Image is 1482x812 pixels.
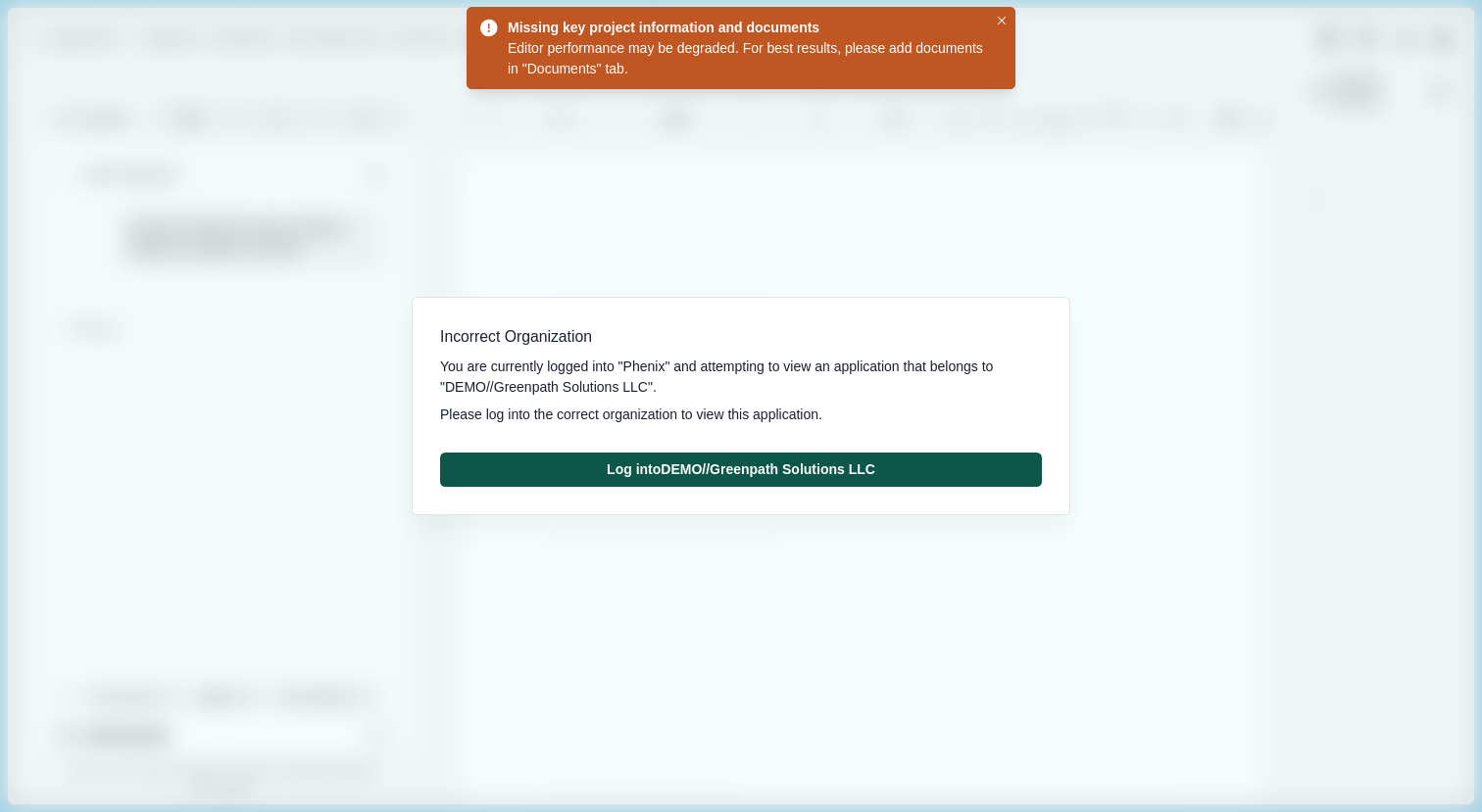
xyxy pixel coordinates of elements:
[508,18,981,38] div: Missing key project information and documents
[440,325,1042,350] div: Incorrect Organization
[440,357,1042,398] span: You are currently logged into "Phenix" and attempting to view an application that belongs to "DEM...
[992,11,1013,31] button: Close
[440,453,1042,487] button: Log intoDEMO//Greenpath Solutions LLC
[508,38,988,79] div: Editor performance may be degraded. For best results, please add documents in "Documents" tab.
[440,405,1042,425] span: Please log into the correct organization to view this application.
